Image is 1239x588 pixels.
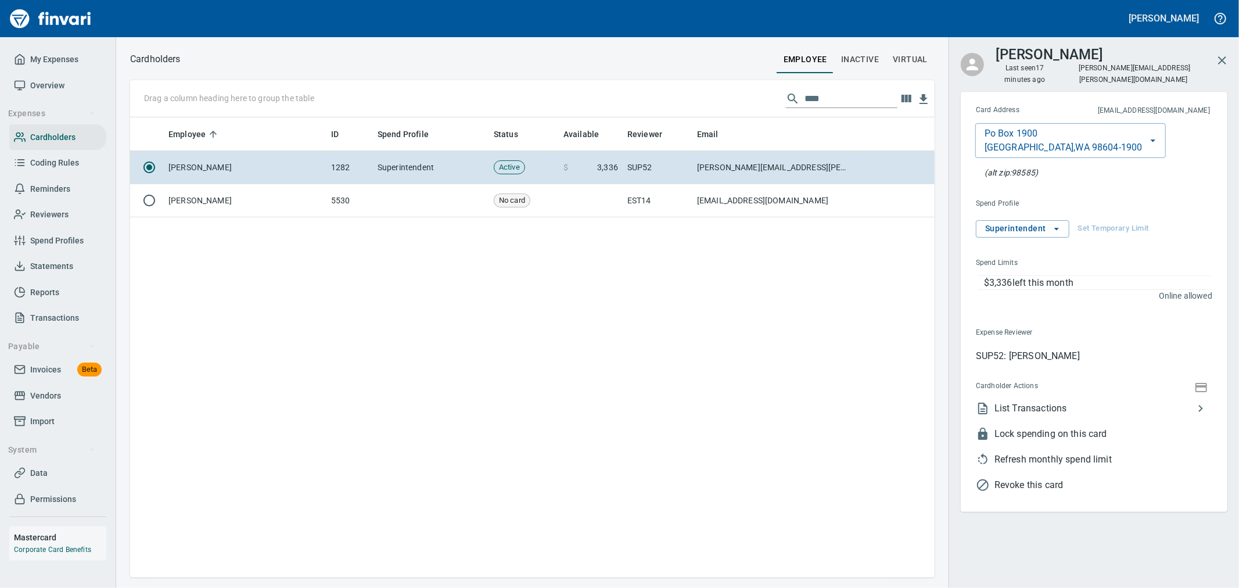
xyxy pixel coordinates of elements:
[915,91,932,108] button: Download Table
[30,285,59,300] span: Reports
[164,151,326,184] td: [PERSON_NAME]
[985,167,1038,178] p: At the pump (or any AVS check), this zip will also be accepted
[623,184,692,217] td: EST14
[30,492,76,507] span: Permissions
[994,427,1212,441] span: Lock spending on this card
[373,151,489,184] td: Superintendent
[563,127,614,141] span: Available
[1075,220,1152,238] button: Set Temporary Limit
[563,127,599,141] span: Available
[7,5,94,33] img: Finvari
[331,127,354,141] span: ID
[1078,222,1149,235] span: Set Temporary Limit
[697,127,719,141] span: Email
[3,336,100,357] button: Payable
[994,401,1194,415] span: List Transactions
[976,381,1115,392] span: Cardholder Actions
[30,130,76,145] span: Cardholders
[1126,9,1202,27] button: [PERSON_NAME]
[967,447,1212,472] li: This will allow the the cardholder to use their full spend limit again
[30,466,48,481] span: Data
[976,349,1212,363] p: SUP52: [PERSON_NAME]
[975,123,1166,158] button: Po Box 1900[GEOGRAPHIC_DATA],WA 98604-1900
[9,253,106,279] a: Statements
[984,276,1212,290] p: $3,336 left this month
[9,73,106,99] a: Overview
[1004,64,1045,84] time: 17 minutes ago
[841,52,879,67] span: Inactive
[8,443,96,457] span: System
[9,383,106,409] a: Vendors
[985,141,1143,155] p: [GEOGRAPHIC_DATA] , WA 98604-1900
[967,290,1212,302] p: Online allowed
[14,531,106,544] h6: Mastercard
[494,195,530,206] span: No card
[1059,105,1210,117] span: This is the email address for cardholder receipts
[1078,63,1191,85] span: [PERSON_NAME][EMAIL_ADDRESS][PERSON_NAME][DOMAIN_NAME]
[976,220,1069,238] button: Superintendent
[985,221,1060,236] span: Superintendent
[996,44,1103,63] h3: [PERSON_NAME]
[994,453,1212,467] span: Refresh monthly spend limit
[130,52,181,66] p: Cardholders
[326,151,373,184] td: 1282
[9,202,106,228] a: Reviewers
[976,327,1121,339] span: Expense Reviewer
[144,92,314,104] p: Drag a column heading here to group the table
[130,52,181,66] nav: breadcrumb
[9,279,106,306] a: Reports
[9,150,106,176] a: Coding Rules
[30,78,64,93] span: Overview
[597,162,618,173] span: 3,336
[623,151,692,184] td: SUP52
[996,63,1054,86] span: Last seen
[77,363,102,377] span: Beta
[494,162,525,173] span: Active
[9,460,106,486] a: Data
[1129,12,1199,24] h5: [PERSON_NAME]
[9,228,106,254] a: Spend Profiles
[8,339,96,354] span: Payable
[30,234,84,248] span: Spend Profiles
[893,52,928,67] span: virtual
[976,257,1114,269] span: Spend Limits
[9,486,106,512] a: Permissions
[9,124,106,150] a: Cardholders
[30,259,73,274] span: Statements
[30,52,78,67] span: My Expenses
[9,176,106,202] a: Reminders
[378,127,444,141] span: Spend Profile
[331,127,339,141] span: ID
[994,478,1212,492] span: Revoke this card
[627,127,677,141] span: Reviewer
[30,182,70,196] span: Reminders
[494,127,533,141] span: Status
[784,52,827,67] span: employee
[164,184,326,217] td: [PERSON_NAME]
[692,151,855,184] td: [PERSON_NAME][EMAIL_ADDRESS][PERSON_NAME][DOMAIN_NAME]
[976,105,1059,116] span: Card Address
[168,127,221,141] span: Employee
[627,127,662,141] span: Reviewer
[168,127,206,141] span: Employee
[1193,379,1210,395] button: Show Card Number
[976,198,1115,210] span: Spend Profile
[697,127,734,141] span: Email
[378,127,429,141] span: Spend Profile
[30,389,61,403] span: Vendors
[30,207,69,222] span: Reviewers
[985,127,1038,141] p: Po Box 1900
[9,46,106,73] a: My Expenses
[1208,46,1236,74] button: Close cardholder
[30,156,79,170] span: Coding Rules
[14,546,91,554] a: Corporate Card Benefits
[8,106,96,121] span: Expenses
[9,305,106,331] a: Transactions
[692,184,855,217] td: [EMAIL_ADDRESS][DOMAIN_NAME]
[9,357,106,383] a: InvoicesBeta
[30,414,55,429] span: Import
[563,162,568,173] span: $
[326,184,373,217] td: 5530
[3,103,100,124] button: Expenses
